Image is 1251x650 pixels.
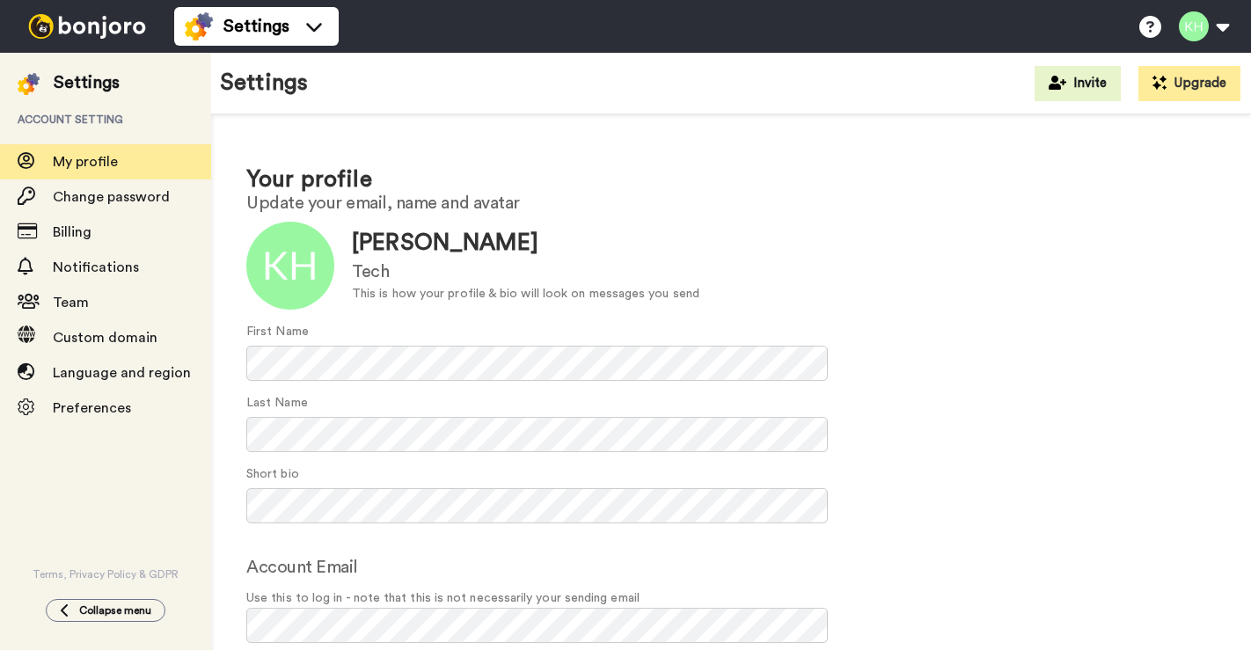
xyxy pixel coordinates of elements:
label: Account Email [246,554,358,581]
span: My profile [53,155,118,169]
label: Short bio [246,465,299,484]
img: settings-colored.svg [185,12,213,40]
button: Collapse menu [46,599,165,622]
span: Billing [53,225,91,239]
span: Settings [223,14,289,39]
span: Custom domain [53,331,157,345]
button: Invite [1035,66,1121,101]
div: [PERSON_NAME] [352,227,699,259]
label: Last Name [246,394,308,413]
span: Notifications [53,260,139,274]
h2: Update your email, name and avatar [246,194,1216,213]
span: Collapse menu [79,603,151,617]
h1: Settings [220,70,308,96]
h1: Your profile [246,167,1216,193]
span: Team [53,296,89,310]
div: Tech [352,259,699,285]
button: Upgrade [1138,66,1240,101]
span: Preferences [53,401,131,415]
img: settings-colored.svg [18,73,40,95]
span: Language and region [53,366,191,380]
div: This is how your profile & bio will look on messages you send [352,285,699,303]
div: Settings [54,70,120,95]
label: First Name [246,323,309,341]
img: bj-logo-header-white.svg [21,14,153,39]
span: Use this to log in - note that this is not necessarily your sending email [246,589,1216,608]
span: Change password [53,190,170,204]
